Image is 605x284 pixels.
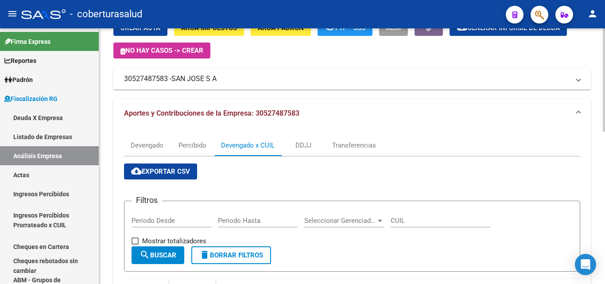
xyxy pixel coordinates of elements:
h3: Filtros [132,194,162,206]
div: Percibido [178,140,206,150]
mat-expansion-panel-header: Aportes y Contribuciones de la Empresa: 30527487583 [113,99,591,128]
mat-icon: cloud_download [131,166,142,176]
span: Padrón [4,75,33,85]
span: Buscar [140,251,176,259]
div: Transferencias [332,140,376,150]
div: Devengado x CUIL [221,140,275,150]
span: Mostrar totalizadores [142,236,206,246]
button: Borrar Filtros [191,246,271,264]
span: Firma Express [4,37,50,47]
mat-icon: person [587,8,598,19]
span: Reportes [4,56,36,66]
button: Exportar CSV [124,163,197,179]
span: Borrar Filtros [199,251,263,259]
span: SAN JOSE S A [171,74,217,84]
div: Devengado [131,140,163,150]
button: No hay casos -> Crear [113,43,210,58]
span: Fiscalización RG [4,94,58,104]
mat-icon: delete [199,249,210,260]
span: Crear Acta [120,24,160,32]
span: Exportar CSV [131,167,190,175]
button: Buscar [132,246,184,264]
span: Seleccionar Gerenciador [304,217,376,225]
div: DDJJ [295,140,311,150]
mat-panel-title: 30527487583 - [124,74,570,84]
span: - coberturasalud [70,4,142,24]
span: No hay casos -> Crear [120,47,203,54]
mat-expansion-panel-header: 30527487583 -SAN JOSE S A [113,68,591,89]
mat-icon: menu [7,8,18,19]
span: Aportes y Contribuciones de la Empresa: 30527487583 [124,109,299,117]
div: Open Intercom Messenger [575,254,596,275]
mat-icon: search [140,249,150,260]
